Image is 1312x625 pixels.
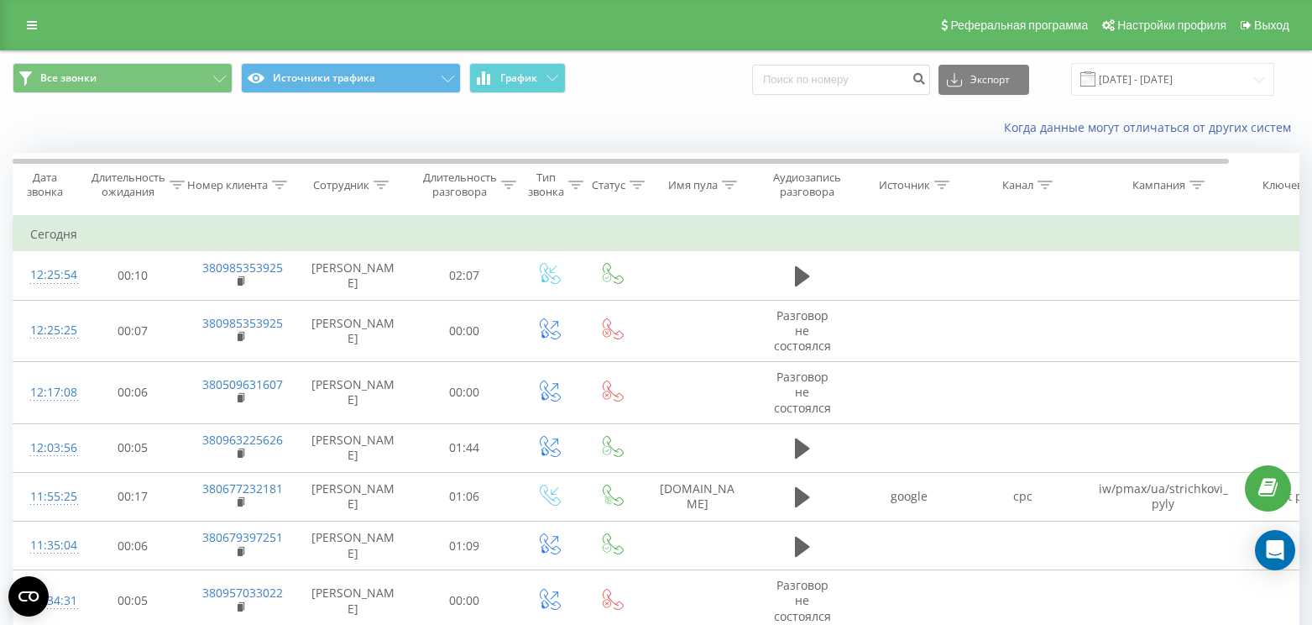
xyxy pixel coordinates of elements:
td: [PERSON_NAME] [295,251,412,300]
button: График [469,63,566,93]
td: 01:06 [412,472,517,521]
span: Настройки профиля [1117,18,1226,32]
a: 380985353925 [202,315,283,331]
span: Выход [1254,18,1289,32]
a: Когда данные могут отличаться от других систем [1004,119,1299,135]
td: [PERSON_NAME] [295,472,412,521]
span: Разговор не состоялся [774,307,831,354]
div: Номер клиента [187,178,268,192]
div: 12:17:08 [30,376,64,409]
input: Поиск по номеру [752,65,930,95]
div: 11:35:04 [30,529,64,562]
div: Аудиозапись разговора [766,171,848,199]
button: Источники трафика [241,63,461,93]
a: 380677232181 [202,481,283,496]
div: Статус [592,178,625,192]
div: Тип звонка [528,171,564,199]
div: Кампания [1132,178,1185,192]
td: iw/pmax/ua/strichkovi_pyly [1079,472,1247,521]
span: Все звонки [40,71,97,85]
td: [DOMAIN_NAME] [643,472,752,521]
span: Разговор не состоялся [774,577,831,623]
td: [PERSON_NAME] [295,300,412,362]
a: 380963225626 [202,432,283,448]
div: Дата звонка [13,171,76,199]
a: 380679397251 [202,529,283,545]
a: 380509631607 [202,376,283,392]
div: Канал [1002,178,1033,192]
td: 00:06 [81,362,186,424]
td: 00:00 [412,300,517,362]
span: Реферальная программа [950,18,1088,32]
td: 00:06 [81,522,186,570]
div: 11:55:25 [30,481,64,513]
td: 00:05 [81,423,186,472]
td: [PERSON_NAME] [295,362,412,424]
td: 00:10 [81,251,186,300]
td: [PERSON_NAME] [295,423,412,472]
td: 01:44 [412,423,517,472]
td: 00:07 [81,300,186,362]
div: Длительность разговора [423,171,497,199]
div: Длительность ожидания [91,171,165,199]
button: Экспорт [938,65,1029,95]
div: 12:03:56 [30,432,64,465]
div: Open Intercom Messenger [1255,530,1295,570]
div: Источник [879,178,930,192]
a: 380985353925 [202,260,283,276]
td: google [853,472,966,521]
td: cpc [966,472,1079,521]
div: 11:34:31 [30,585,64,617]
div: Имя пула [668,178,718,192]
button: Все звонки [13,63,233,93]
td: [PERSON_NAME] [295,522,412,570]
td: 02:07 [412,251,517,300]
a: 380957033022 [202,585,283,601]
td: 00:17 [81,472,186,521]
span: График [500,72,537,84]
div: 12:25:25 [30,314,64,347]
button: Open CMP widget [8,576,49,617]
td: 00:00 [412,362,517,424]
td: 01:09 [412,522,517,570]
div: Сотрудник [313,178,369,192]
span: Разговор не состоялся [774,369,831,415]
div: 12:25:54 [30,259,64,291]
